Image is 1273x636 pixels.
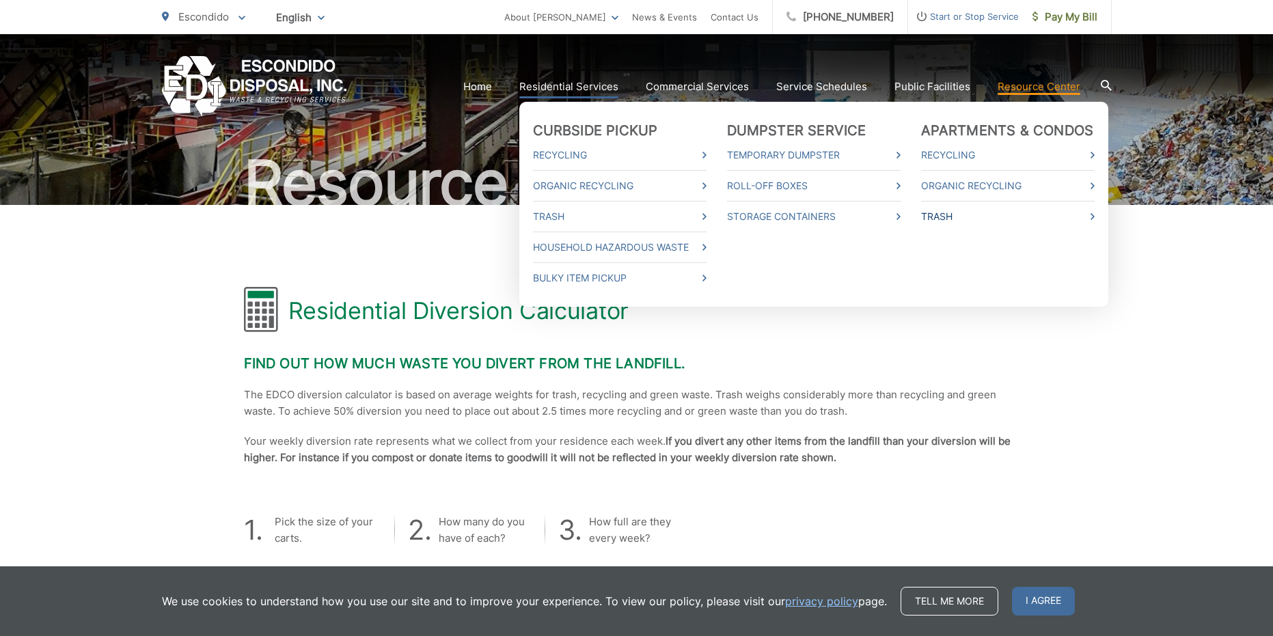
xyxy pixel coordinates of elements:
[998,79,1080,95] a: Resource Center
[533,239,707,255] a: Household Hazardous Waste
[266,5,335,29] span: English
[533,208,707,225] a: Trash
[545,514,681,547] li: How full are they every week?
[711,9,758,25] a: Contact Us
[504,9,618,25] a: About [PERSON_NAME]
[533,178,707,194] a: Organic Recycling
[921,178,1095,194] a: Organic Recycling
[394,514,531,547] li: How many do you have of each?
[894,79,970,95] a: Public Facilities
[727,178,901,194] a: Roll-Off Boxes
[921,122,1094,139] a: Apartments & Condos
[533,147,707,163] a: Recycling
[244,355,1030,372] h3: Find out how much waste you divert from the landfill.
[162,593,887,609] p: We use cookies to understand how you use our site and to improve your experience. To view our pol...
[162,56,347,117] a: EDCD logo. Return to the homepage.
[727,208,901,225] a: Storage Containers
[244,433,1030,466] p: Your weekly diversion rate represents what we collect from your residence each week.
[776,79,867,95] a: Service Schedules
[244,514,381,547] li: Pick the size of your carts.
[727,147,901,163] a: Temporary Dumpster
[288,297,629,324] h1: Residential Diversion Calculator
[1012,587,1075,616] span: I agree
[785,593,858,609] a: privacy policy
[921,147,1095,163] a: Recycling
[901,587,998,616] a: Tell me more
[646,79,749,95] a: Commercial Services
[463,79,492,95] a: Home
[727,122,866,139] a: Dumpster Service
[519,79,618,95] a: Residential Services
[533,270,707,286] a: Bulky Item Pickup
[632,9,697,25] a: News & Events
[533,122,658,139] a: Curbside Pickup
[244,434,1011,464] strong: If you divert any other items from the landfill than your diversion will be higher. For instance ...
[162,149,1112,217] h2: Resource Center
[1032,9,1097,25] span: Pay My Bill
[244,387,1030,419] p: The EDCO diversion calculator is based on average weights for trash, recycling and green waste. T...
[178,10,229,23] span: Escondido
[921,208,1095,225] a: Trash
